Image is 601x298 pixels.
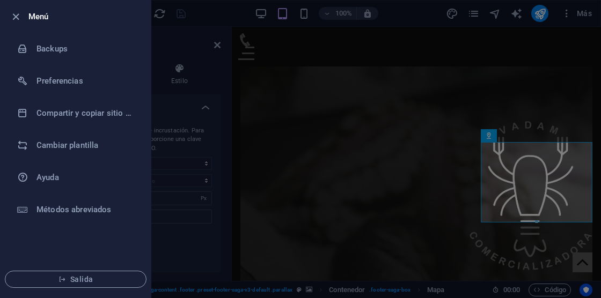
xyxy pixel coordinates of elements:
button: Salida [5,271,146,288]
h6: Compartir y copiar sitio web [36,107,136,120]
h6: Preferencias [36,74,136,87]
h6: Cambiar plantilla [36,139,136,152]
h6: Menú [28,10,142,23]
h6: Métodos abreviados [36,203,136,216]
font: Salida [70,275,93,284]
h6: Backups [36,42,136,55]
h6: Ayuda [36,171,136,184]
a: Ayuda [1,161,151,193]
